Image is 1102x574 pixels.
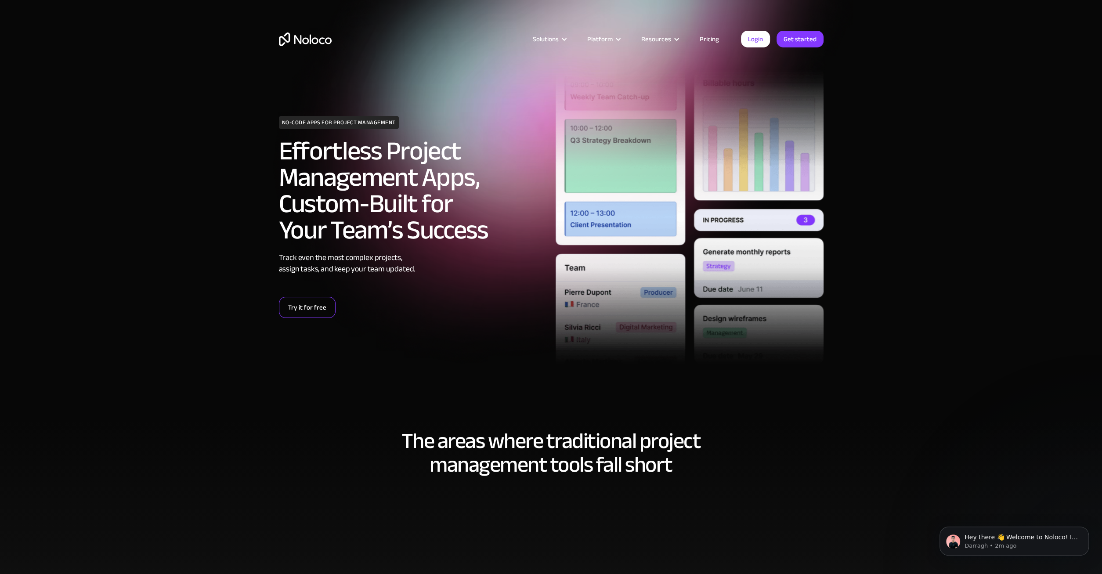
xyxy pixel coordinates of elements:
a: home [279,32,332,46]
iframe: Intercom notifications message [926,508,1102,570]
div: Platform [587,33,613,45]
h2: The areas where traditional project management tools fall short [279,429,824,477]
a: Pricing [689,33,730,45]
div: Platform [576,33,630,45]
div: Resources [641,33,671,45]
div: Track even the most complex projects, assign tasks, and keep your team updated. [279,252,547,275]
h2: Effortless Project Management Apps, Custom-Built for Your Team’s Success [279,138,547,243]
div: Resources [630,33,689,45]
a: Try it for free [279,297,336,318]
div: Solutions [522,33,576,45]
div: Solutions [533,33,559,45]
a: Login [741,31,770,47]
a: Get started [777,31,824,47]
h1: NO-CODE APPS FOR PROJECT MANAGEMENT [279,116,399,129]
